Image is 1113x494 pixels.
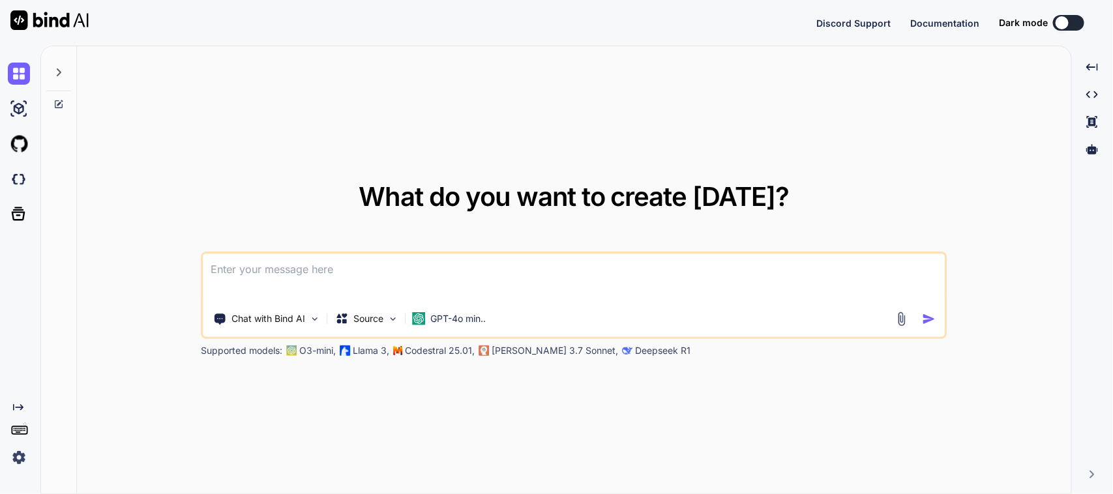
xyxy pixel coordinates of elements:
p: Deepseek R1 [636,344,691,357]
img: settings [8,446,30,469]
button: Documentation [910,16,979,30]
img: Pick Tools [310,313,321,325]
p: Llama 3, [353,344,390,357]
p: Codestral 25.01, [406,344,475,357]
span: Dark mode [999,16,1048,29]
img: Pick Models [388,313,399,325]
img: GPT-4o mini [413,312,426,325]
p: Supported models: [201,344,283,357]
span: Documentation [910,18,979,29]
img: Mistral-AI [394,346,403,355]
img: claude [479,345,490,356]
span: Discord Support [816,18,891,29]
img: Llama2 [340,345,351,356]
p: O3-mini, [300,344,336,357]
p: GPT-4o min.. [431,312,486,325]
img: darkCloudIdeIcon [8,168,30,190]
img: claude [623,345,633,356]
img: icon [922,312,936,326]
p: [PERSON_NAME] 3.7 Sonnet, [492,344,619,357]
p: Source [354,312,384,325]
img: GPT-4 [287,345,297,356]
button: Discord Support [816,16,891,30]
img: Bind AI [10,10,89,30]
span: What do you want to create [DATE]? [359,181,790,212]
p: Chat with Bind AI [232,312,306,325]
img: chat [8,63,30,85]
img: ai-studio [8,98,30,120]
img: githubLight [8,133,30,155]
img: attachment [894,312,909,327]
